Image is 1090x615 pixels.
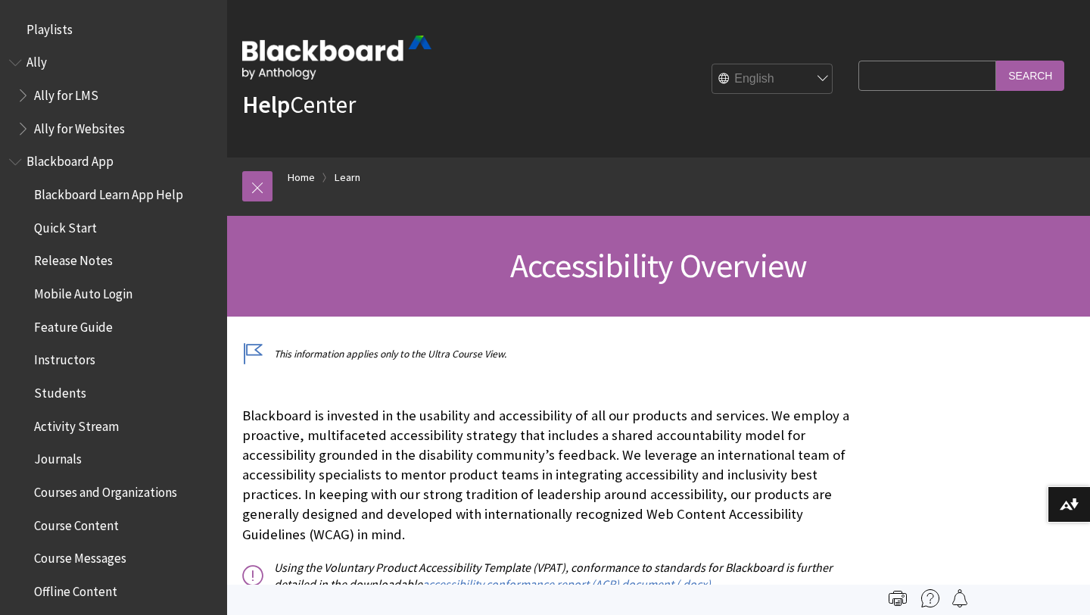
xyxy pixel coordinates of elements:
[510,245,807,286] span: Accessibility Overview
[34,414,119,434] span: Activity Stream
[26,149,114,170] span: Blackboard App
[34,513,119,533] span: Course Content
[9,17,218,42] nav: Book outline for Playlists
[34,215,97,236] span: Quick Start
[951,589,969,607] img: Follow this page
[34,83,98,103] span: Ally for LMS
[34,546,126,567] span: Course Messages
[34,348,95,368] span: Instructors
[34,447,82,467] span: Journals
[335,168,360,187] a: Learn
[242,89,290,120] strong: Help
[422,576,711,592] a: accessibility conformance report (ACR) document (.docx)
[242,559,851,593] p: Using the Voluntary Product Accessibility Template (VPAT), conformance to standards for Blackboar...
[34,281,132,301] span: Mobile Auto Login
[242,36,431,80] img: Blackboard by Anthology
[26,17,73,37] span: Playlists
[921,589,939,607] img: More help
[242,89,356,120] a: HelpCenter
[712,64,833,95] select: Site Language Selector
[34,479,177,500] span: Courses and Organizations
[9,50,218,142] nav: Book outline for Anthology Ally Help
[996,61,1064,90] input: Search
[34,579,117,599] span: Offline Content
[889,589,907,607] img: Print
[288,168,315,187] a: Home
[242,347,851,361] p: This information applies only to the Ultra Course View.
[26,50,47,70] span: Ally
[34,182,183,202] span: Blackboard Learn App Help
[34,116,125,136] span: Ally for Websites
[34,314,113,335] span: Feature Guide
[242,406,851,545] p: Blackboard is invested in the usability and accessibility of all our products and services. We em...
[34,248,113,269] span: Release Notes
[34,380,86,401] span: Students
